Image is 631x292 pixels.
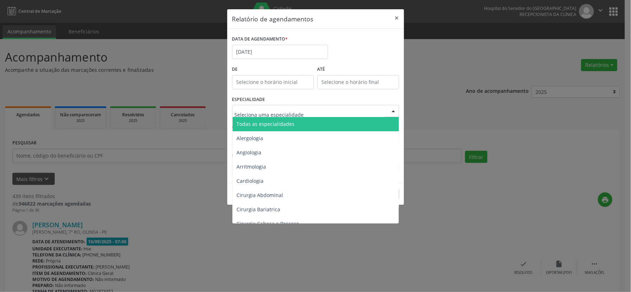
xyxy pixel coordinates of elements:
span: Alergologia [237,135,263,142]
button: Close [390,9,404,27]
span: Cardiologia [237,177,264,184]
span: Arritmologia [237,163,266,170]
input: Seleciona uma especialidade [235,107,385,122]
label: ATÉ [317,64,399,75]
input: Selecione uma data ou intervalo [232,45,328,59]
label: DATA DE AGENDAMENTO [232,34,288,45]
label: ESPECIALIDADE [232,94,265,105]
h5: Relatório de agendamentos [232,14,314,23]
span: Cirurgia Abdominal [237,192,283,198]
input: Selecione o horário inicial [232,75,314,89]
span: Cirurgia Cabeça e Pescoço [237,220,299,227]
span: Cirurgia Bariatrica [237,206,281,213]
input: Selecione o horário final [317,75,399,89]
span: Todas as especialidades [237,121,295,127]
span: Angiologia [237,149,262,156]
label: De [232,64,314,75]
